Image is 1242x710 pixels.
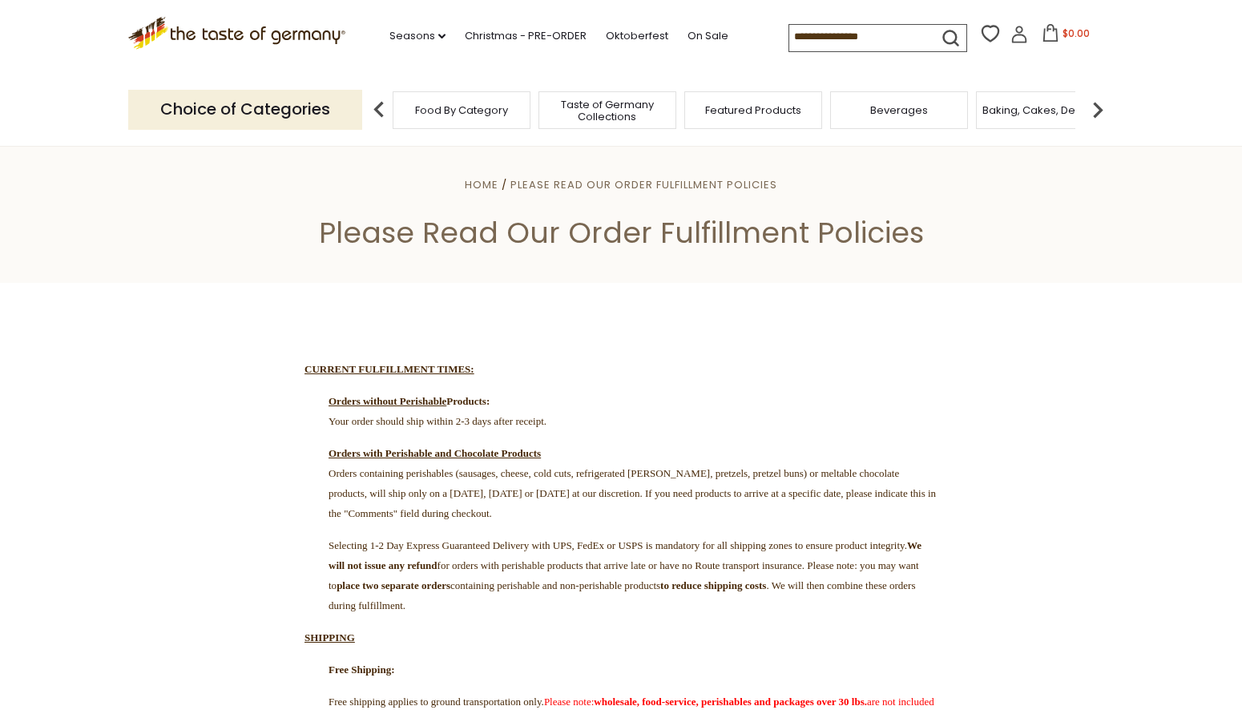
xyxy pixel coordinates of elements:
[329,664,394,676] span: Free Shipping:
[446,395,490,407] strong: Products:
[870,104,928,116] a: Beverages
[688,27,728,45] a: On Sale
[128,90,362,129] p: Choice of Categories
[660,579,766,591] strong: to reduce shipping costs
[594,696,867,708] strong: wholesale, food-service, perishables and packages over 30 lbs.
[329,395,446,407] strong: Orders without Perishable
[705,104,801,116] a: Featured Products
[465,177,498,192] a: Home
[982,104,1107,116] a: Baking, Cakes, Desserts
[304,631,355,643] strong: SHIPPING
[329,447,541,459] span: Orders with Perishable and Chocolate Products
[1031,24,1099,48] button: $0.00
[510,177,777,192] a: Please Read Our Order Fulfillment Policies
[543,99,671,123] a: Taste of Germany Collections
[1063,26,1090,40] span: $0.00
[329,415,546,427] span: Your order should ship within 2-3 days after receipt.
[50,215,1192,251] h1: Please Read Our Order Fulfillment Policies
[1082,94,1114,126] img: next arrow
[337,579,450,591] strong: place two separate orders
[329,467,936,519] span: Orders containing perishables (sausages, cheese, cold cuts, refrigerated [PERSON_NAME], pretzels,...
[465,27,587,45] a: Christmas - PRE-ORDER
[415,104,508,116] a: Food By Category
[389,27,446,45] a: Seasons
[363,94,395,126] img: previous arrow
[304,363,474,375] strong: CURRENT FULFILLMENT TIMES:
[606,27,668,45] a: Oktoberfest
[329,539,921,611] span: Selecting 1-2 Day Express Guaranteed Delivery with UPS, FedEx or USPS is mandatory for all shippi...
